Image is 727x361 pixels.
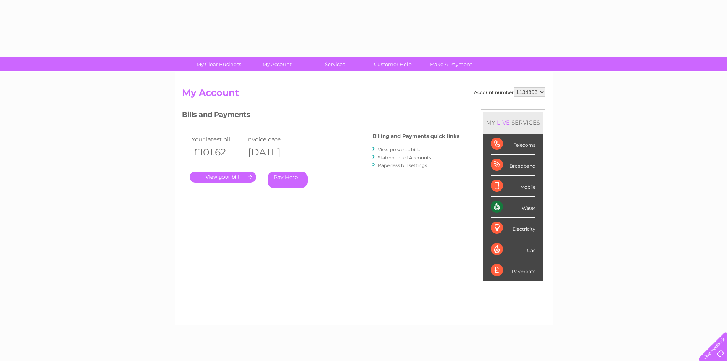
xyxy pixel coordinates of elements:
[182,87,545,102] h2: My Account
[244,134,299,144] td: Invoice date
[491,260,535,281] div: Payments
[474,87,545,97] div: Account number
[378,162,427,168] a: Paperless bill settings
[495,119,511,126] div: LIVE
[245,57,308,71] a: My Account
[190,134,245,144] td: Your latest bill
[491,176,535,197] div: Mobile
[361,57,424,71] a: Customer Help
[378,147,420,152] a: View previous bills
[268,172,308,188] a: Pay Here
[483,112,543,133] div: MY SERVICES
[491,197,535,218] div: Water
[190,172,256,183] a: .
[491,155,535,176] div: Broadband
[182,109,459,123] h3: Bills and Payments
[187,57,250,71] a: My Clear Business
[244,144,299,160] th: [DATE]
[419,57,482,71] a: Make A Payment
[491,218,535,239] div: Electricity
[378,155,431,160] a: Statement of Accounts
[491,239,535,260] div: Gas
[491,134,535,155] div: Telecoms
[372,133,459,139] h4: Billing and Payments quick links
[190,144,245,160] th: £101.62
[303,57,366,71] a: Services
